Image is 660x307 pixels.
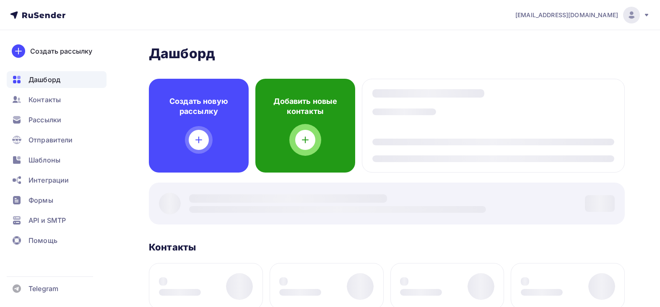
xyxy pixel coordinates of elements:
a: Отправители [7,132,107,148]
a: Формы [7,192,107,209]
span: Интеграции [29,175,69,185]
span: Формы [29,195,53,205]
span: Рассылки [29,115,61,125]
h2: Дашборд [149,45,625,62]
a: Шаблоны [7,152,107,168]
span: Telegram [29,284,58,294]
span: Помощь [29,235,57,245]
a: Дашборд [7,71,107,88]
h4: Добавить новые контакты [269,96,342,116]
a: [EMAIL_ADDRESS][DOMAIN_NAME] [515,7,650,23]
h4: Создать новую рассылку [162,96,235,116]
h3: Контакты [149,241,196,253]
span: Дашборд [29,75,60,85]
span: Контакты [29,95,61,105]
a: Рассылки [7,111,107,128]
a: Контакты [7,91,107,108]
span: Шаблоны [29,155,60,165]
span: API и SMTP [29,215,66,225]
div: Создать рассылку [30,46,92,56]
span: Отправители [29,135,73,145]
span: [EMAIL_ADDRESS][DOMAIN_NAME] [515,11,618,19]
